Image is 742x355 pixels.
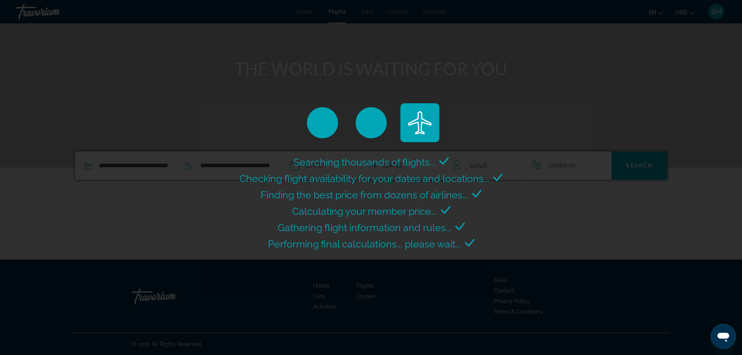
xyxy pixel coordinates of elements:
[240,173,489,184] span: Checking flight availability for your dates and locations...
[292,205,437,217] span: Calculating your member price...
[278,222,451,233] span: Gathering flight information and rules...
[261,189,468,201] span: Finding the best price from dozens of airlines...
[711,324,736,349] iframe: Bouton de lancement de la fenêtre de messagerie
[268,238,461,250] span: Performing final calculations... please wait...
[294,156,435,168] span: Searching thousands of flights...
